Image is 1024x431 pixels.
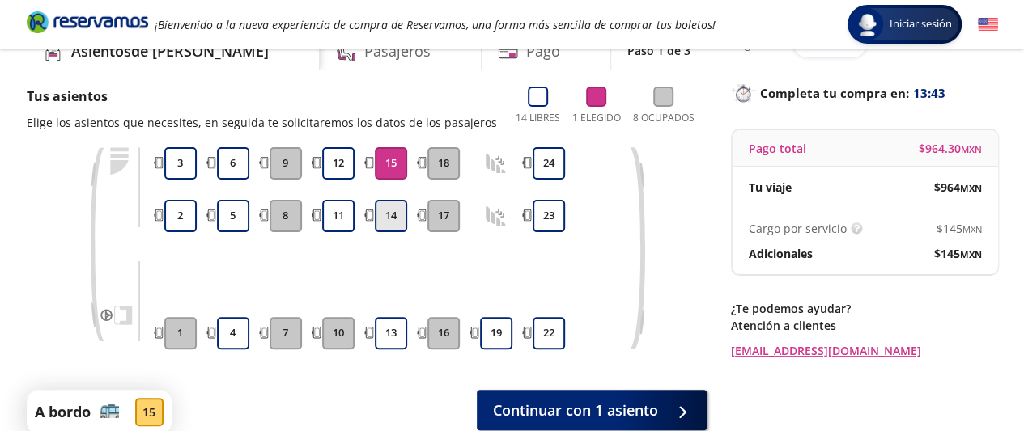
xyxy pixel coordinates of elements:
[919,140,982,157] span: $ 964.30
[135,398,164,426] div: 15
[322,317,355,349] button: 10
[322,200,355,232] button: 11
[217,200,249,232] button: 5
[27,114,497,131] p: Elige los asientos que necesites, en seguida te solicitaremos los datos de los pasajeros
[375,317,407,349] button: 13
[164,317,197,349] button: 1
[633,111,695,125] p: 8 Ocupados
[526,40,560,62] h4: Pago
[913,84,945,103] span: 13:43
[627,42,690,59] p: Paso 1 de 3
[427,317,460,349] button: 16
[883,16,958,32] span: Iniciar sesión
[978,15,998,35] button: English
[533,147,565,180] button: 24
[375,200,407,232] button: 14
[71,40,269,62] h4: Asientos de [PERSON_NAME]
[731,82,998,104] p: Completa tu compra en :
[533,317,565,349] button: 22
[749,220,847,237] p: Cargo por servicio
[364,40,431,62] h4: Pasajeros
[533,200,565,232] button: 23
[962,223,982,235] small: MXN
[731,300,998,317] p: ¿Te podemos ayudar?
[937,220,982,237] span: $ 145
[270,317,302,349] button: 7
[375,147,407,180] button: 15
[164,147,197,180] button: 3
[217,147,249,180] button: 6
[934,245,982,262] span: $ 145
[427,200,460,232] button: 17
[960,248,982,260] small: MXN
[480,317,512,349] button: 19
[961,143,982,155] small: MXN
[477,390,707,430] button: Continuar con 1 asiento
[27,87,497,106] p: Tus asientos
[427,147,460,180] button: 18
[217,317,249,349] button: 4
[749,179,792,196] p: Tu viaje
[731,342,998,359] a: [EMAIL_ADDRESS][DOMAIN_NAME]
[27,10,148,34] i: Brand Logo
[934,179,982,196] span: $ 964
[164,200,197,232] button: 2
[270,147,302,180] button: 9
[493,399,658,421] span: Continuar con 1 asiento
[155,17,716,32] em: ¡Bienvenido a la nueva experiencia de compra de Reservamos, una forma más sencilla de comprar tus...
[516,111,560,125] p: 14 Libres
[960,182,982,194] small: MXN
[731,317,998,334] p: Atención a clientes
[27,10,148,39] a: Brand Logo
[749,140,806,157] p: Pago total
[749,245,813,262] p: Adicionales
[270,200,302,232] button: 8
[322,147,355,180] button: 12
[35,401,91,423] p: A bordo
[572,111,621,125] p: 1 Elegido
